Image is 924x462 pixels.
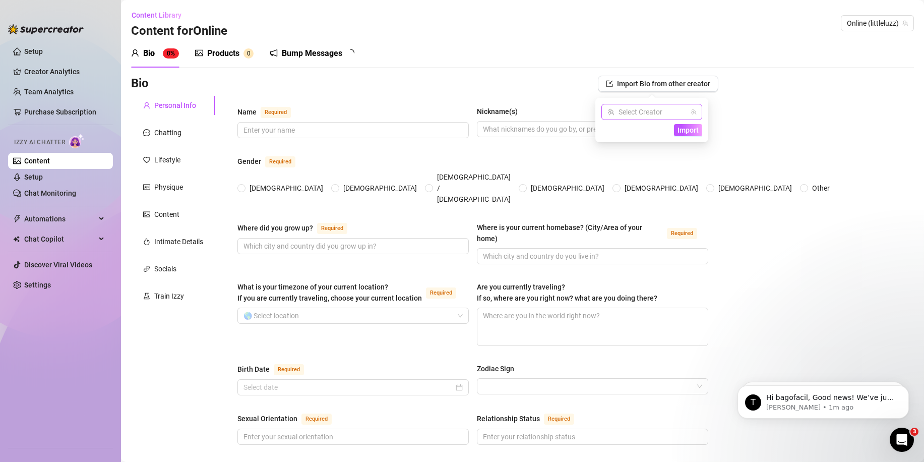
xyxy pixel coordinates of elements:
span: Import [677,126,699,134]
span: Import Bio from other creator [617,80,710,88]
h3: Content for Online [131,23,227,39]
iframe: Intercom notifications message [722,364,924,435]
span: Required [426,287,456,299]
img: Chat Copilot [13,236,20,243]
label: Where did you grow up? [237,222,358,234]
input: Where is your current homebase? (City/Area of your home) [483,251,700,262]
span: Required [544,414,574,425]
a: Settings [24,281,51,289]
div: Bump Messages [282,47,342,60]
span: [DEMOGRAPHIC_DATA] / [DEMOGRAPHIC_DATA] [433,171,515,205]
div: Lifestyle [154,154,180,165]
a: Chat Monitoring [24,189,76,197]
span: Required [667,228,697,239]
span: Other [808,183,834,194]
div: Birth Date [237,364,270,375]
label: Zodiac Sign [477,363,521,374]
span: [DEMOGRAPHIC_DATA] [621,183,702,194]
label: Name [237,106,302,118]
span: [DEMOGRAPHIC_DATA] [714,183,796,194]
input: Relationship Status [483,431,700,442]
label: Sexual Orientation [237,413,343,425]
span: heart [143,156,150,163]
a: Creator Analytics [24,64,105,80]
sup: 0 [243,48,254,59]
button: Content Library [131,7,190,23]
span: [DEMOGRAPHIC_DATA] [339,183,421,194]
input: Name [243,125,461,136]
span: thunderbolt [13,215,21,223]
span: What is your timezone of your current location? If you are currently traveling, choose your curre... [237,283,422,302]
span: [DEMOGRAPHIC_DATA] [527,183,608,194]
span: Content Library [132,11,181,19]
a: Team Analytics [24,88,74,96]
span: Are you currently traveling? If so, where are you right now? what are you doing there? [477,283,657,302]
span: 3 [910,428,918,436]
span: fire [143,238,150,245]
label: Relationship Status [477,413,585,425]
span: link [143,265,150,272]
sup: 0% [163,48,179,59]
span: idcard [143,184,150,191]
div: Gender [237,156,261,167]
div: Socials [154,263,176,274]
span: Required [265,156,295,167]
div: Bio [143,47,155,60]
div: Zodiac Sign [477,363,514,374]
span: Online (littleluzz) [847,16,908,31]
span: experiment [143,293,150,300]
img: logo-BBDzfeDw.svg [8,24,84,34]
div: Intimate Details [154,236,203,247]
button: Import Bio from other creator [598,76,718,92]
span: Chat Copilot [24,231,96,247]
label: Nickname(s) [477,106,525,117]
div: Physique [154,182,183,193]
label: Where is your current homebase? (City/Area of your home) [477,222,708,244]
div: Train Izzy [154,291,184,302]
div: Content [154,209,179,220]
span: import [606,80,613,87]
div: Name [237,106,257,118]
a: Discover Viral Videos [24,261,92,269]
img: AI Chatter [69,134,85,148]
span: Required [261,107,291,118]
div: Nickname(s) [477,106,518,117]
span: Automations [24,211,96,227]
span: user [131,49,139,57]
label: Birth Date [237,363,315,375]
span: user [143,102,150,109]
span: message [143,129,150,136]
input: Sexual Orientation [243,431,461,442]
span: picture [143,211,150,218]
button: Import [674,124,702,136]
span: Required [317,223,347,234]
iframe: Intercom live chat [890,428,914,452]
div: Sexual Orientation [237,413,297,424]
a: Purchase Subscription [24,104,105,120]
a: Setup [24,47,43,55]
div: Where did you grow up? [237,222,313,234]
input: Nickname(s) [483,124,700,135]
label: Gender [237,155,306,167]
a: Content [24,157,50,165]
span: team [691,109,697,115]
div: Products [207,47,239,60]
input: Birth Date [243,382,454,393]
span: team [902,20,908,26]
div: Personal Info [154,100,196,111]
span: notification [270,49,278,57]
div: Relationship Status [477,413,540,424]
h3: Bio [131,76,149,92]
span: picture [195,49,203,57]
input: Where did you grow up? [243,241,461,252]
span: [DEMOGRAPHIC_DATA] [245,183,327,194]
div: Chatting [154,127,181,138]
a: Setup [24,173,43,181]
span: Izzy AI Chatter [14,138,65,147]
div: Where is your current homebase? (City/Area of your home) [477,222,663,244]
span: Required [301,414,332,425]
